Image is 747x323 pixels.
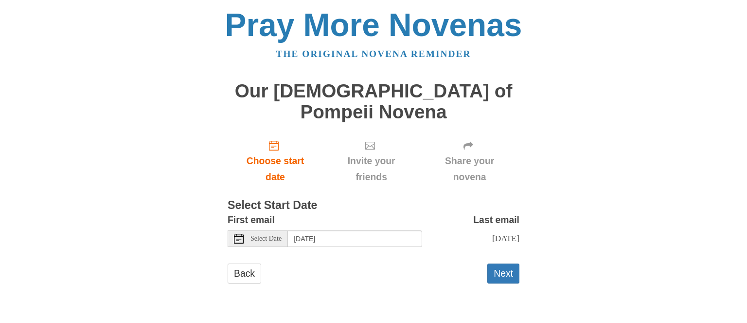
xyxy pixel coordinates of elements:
[333,153,410,185] span: Invite your friends
[228,199,519,212] h3: Select Start Date
[323,132,420,190] div: Click "Next" to confirm your start date first.
[228,212,275,228] label: First email
[487,264,519,284] button: Next
[228,132,323,190] a: Choose start date
[492,233,519,243] span: [DATE]
[473,212,519,228] label: Last email
[276,49,471,59] a: The original novena reminder
[250,235,282,242] span: Select Date
[420,132,519,190] div: Click "Next" to confirm your start date first.
[228,81,519,122] h1: Our [DEMOGRAPHIC_DATA] of Pompeii Novena
[228,264,261,284] a: Back
[225,7,522,43] a: Pray More Novenas
[237,153,313,185] span: Choose start date
[429,153,510,185] span: Share your novena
